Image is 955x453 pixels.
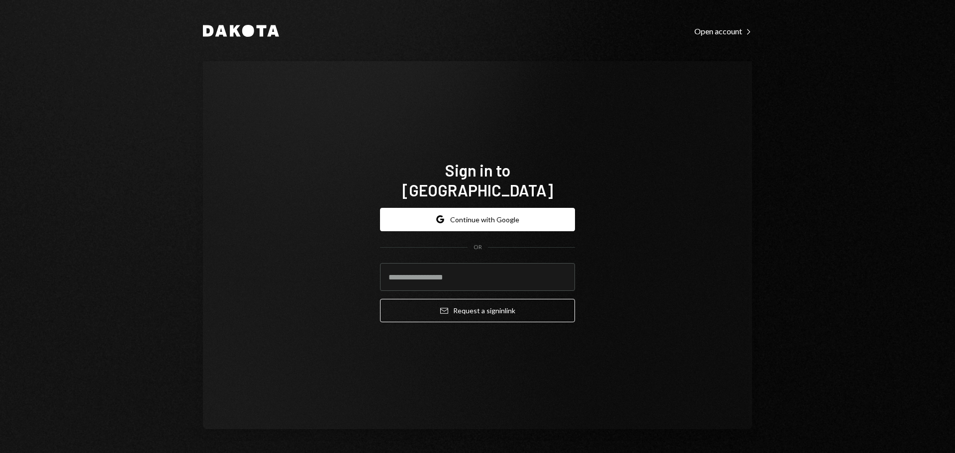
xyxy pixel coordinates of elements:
keeper-lock: Open Keeper Popup [555,271,567,283]
button: Request a signinlink [380,299,575,322]
div: Open account [694,26,752,36]
a: Open account [694,25,752,36]
div: OR [474,243,482,252]
button: Continue with Google [380,208,575,231]
h1: Sign in to [GEOGRAPHIC_DATA] [380,160,575,200]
